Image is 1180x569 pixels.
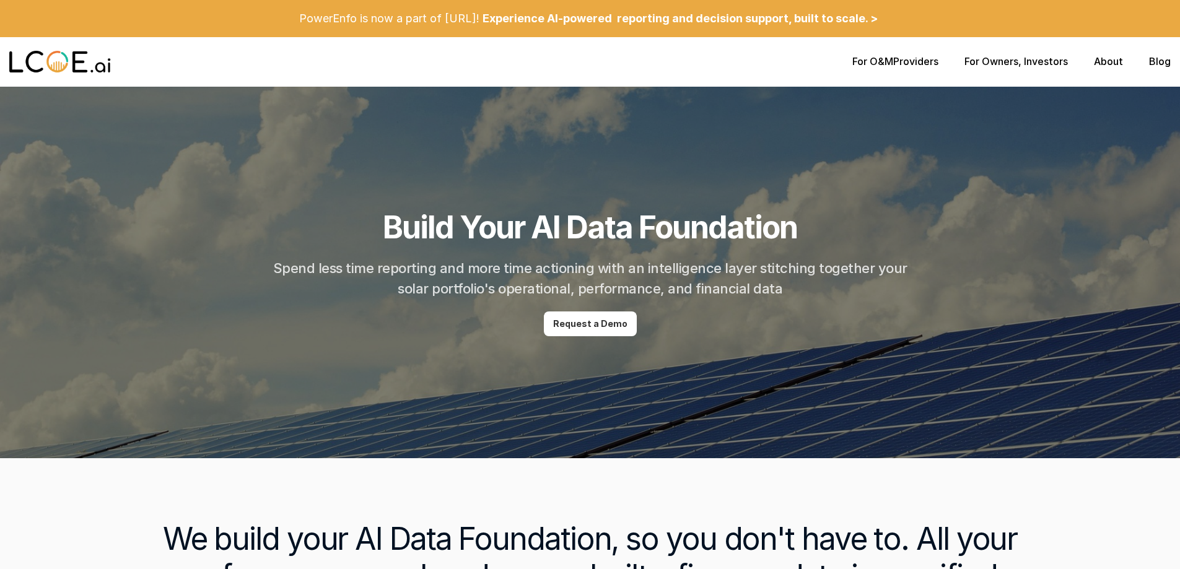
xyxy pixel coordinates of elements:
[1149,55,1171,67] a: Blog
[553,319,627,329] p: Request a Demo
[258,258,922,299] h2: Spend less time reporting and more time actioning with an intelligence layer stitching together y...
[964,55,1018,67] a: For Owners
[964,56,1068,67] p: , Investors
[1094,55,1123,67] a: About
[852,56,938,67] p: Providers
[483,12,878,25] p: Experience AI-powered reporting and decision support, built to scale. >
[544,311,637,336] a: Request a Demo
[479,4,881,33] a: Experience AI-powered reporting and decision support, built to scale. >
[852,55,893,67] a: For O&M
[383,209,797,246] h1: Build Your AI Data Foundation
[299,12,479,25] p: PowerEnfo is now a part of [URL]!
